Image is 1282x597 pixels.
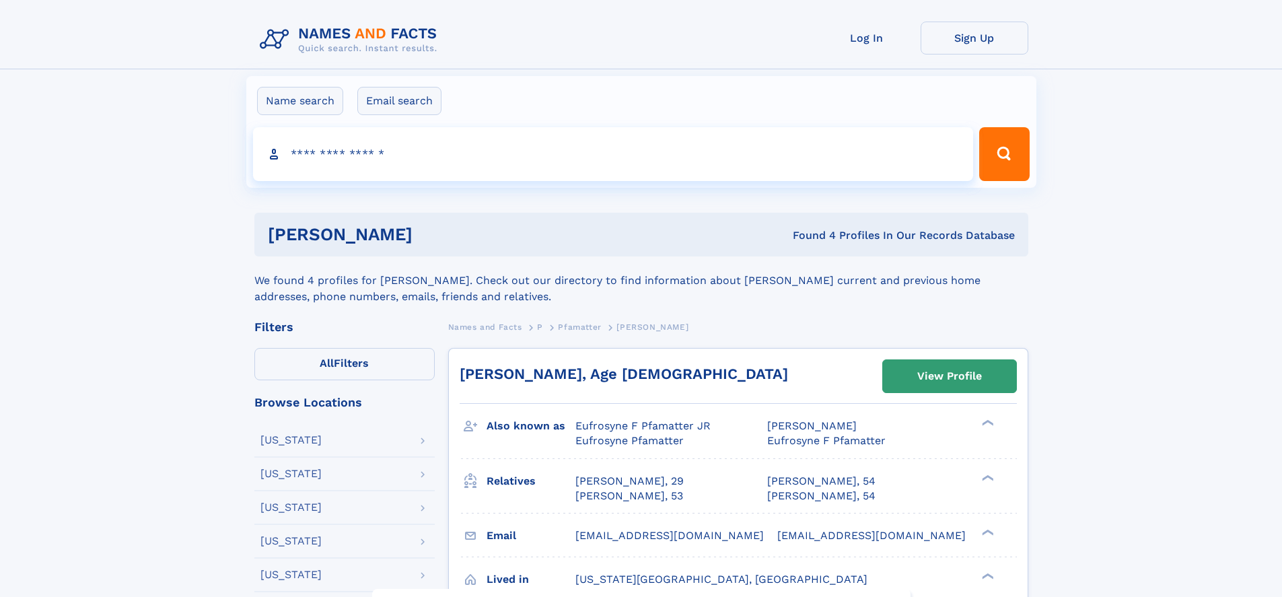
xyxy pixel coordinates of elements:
span: [EMAIL_ADDRESS][DOMAIN_NAME] [575,529,764,542]
span: Eufrosyne F Pfamatter [767,434,886,447]
span: [PERSON_NAME] [767,419,857,432]
a: Names and Facts [448,318,522,335]
span: P [537,322,543,332]
span: Pfamatter [558,322,601,332]
a: [PERSON_NAME], 54 [767,474,876,489]
h3: Relatives [487,470,575,493]
div: We found 4 profiles for [PERSON_NAME]. Check out our directory to find information about [PERSON_... [254,256,1028,305]
a: [PERSON_NAME], Age [DEMOGRAPHIC_DATA] [460,365,788,382]
h3: Email [487,524,575,547]
span: [PERSON_NAME] [616,322,688,332]
a: [PERSON_NAME], 53 [575,489,683,503]
a: Sign Up [921,22,1028,55]
div: [US_STATE] [260,569,322,580]
div: [US_STATE] [260,468,322,479]
div: ❯ [978,419,995,427]
div: ❯ [978,473,995,482]
div: View Profile [917,361,982,392]
span: Eufrosyne F Pfamatter JR [575,419,711,432]
h3: Also known as [487,415,575,437]
span: Eufrosyne Pfamatter [575,434,684,447]
a: Pfamatter [558,318,601,335]
a: [PERSON_NAME], 29 [575,474,684,489]
a: View Profile [883,360,1016,392]
a: P [537,318,543,335]
div: [US_STATE] [260,502,322,513]
span: [EMAIL_ADDRESS][DOMAIN_NAME] [777,529,966,542]
div: ❯ [978,528,995,536]
a: Log In [813,22,921,55]
h3: Lived in [487,568,575,591]
div: Filters [254,321,435,333]
div: Browse Locations [254,396,435,409]
img: Logo Names and Facts [254,22,448,58]
a: [PERSON_NAME], 54 [767,489,876,503]
label: Filters [254,348,435,380]
span: [US_STATE][GEOGRAPHIC_DATA], [GEOGRAPHIC_DATA] [575,573,867,586]
div: [US_STATE] [260,536,322,547]
button: Search Button [979,127,1029,181]
div: ❯ [978,571,995,580]
input: search input [253,127,974,181]
div: Found 4 Profiles In Our Records Database [602,228,1015,243]
label: Email search [357,87,441,115]
div: [US_STATE] [260,435,322,446]
label: Name search [257,87,343,115]
span: All [320,357,334,370]
h1: [PERSON_NAME] [268,226,603,243]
